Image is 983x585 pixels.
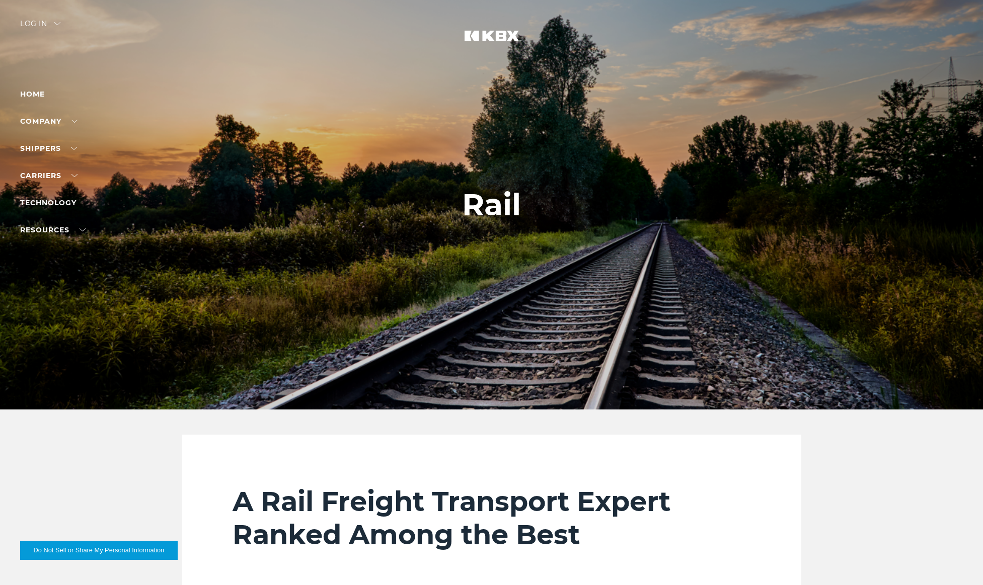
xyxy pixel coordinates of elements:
[20,117,78,126] a: Company
[20,225,86,234] a: RESOURCES
[20,144,77,153] a: SHIPPERS
[233,485,751,551] h2: A Rail Freight Transport Expert Ranked Among the Best
[20,198,77,207] a: Technology
[20,541,178,560] button: Do Not Sell or Share My Personal Information
[54,22,60,25] img: arrow
[462,188,521,222] h1: Rail
[20,90,45,99] a: Home
[20,171,78,180] a: Carriers
[454,20,530,64] img: kbx logo
[20,20,60,35] div: Log in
